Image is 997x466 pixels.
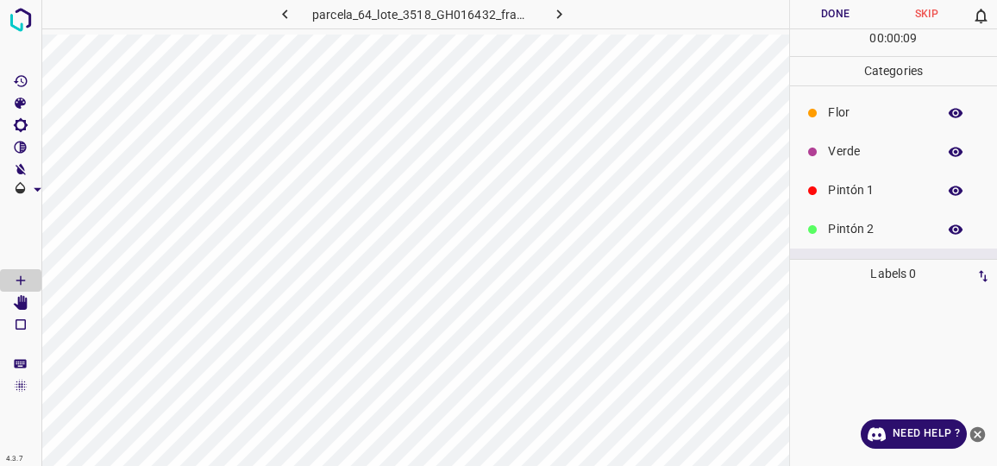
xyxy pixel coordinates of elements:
[887,29,900,47] p: 00
[828,220,928,238] p: Pintón 2
[869,29,917,56] div: : :
[869,29,883,47] p: 00
[790,132,997,171] div: Verde
[5,4,36,35] img: logo
[790,249,997,287] div: Pintón 3
[312,4,532,28] h6: parcela_64_lote_3518_GH016432_frame_00240_232198.jpg
[790,210,997,249] div: Pintón 2
[790,93,997,132] div: Flor
[2,452,28,466] div: 4.3.7
[790,171,997,210] div: Pintón 1
[790,57,997,85] p: Categories
[828,104,928,122] p: Flor
[795,260,992,288] p: Labels 0
[861,419,967,449] a: Need Help ?
[828,181,928,199] p: Pintón 1
[903,29,917,47] p: 09
[967,419,988,449] button: close-help
[828,142,928,161] p: Verde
